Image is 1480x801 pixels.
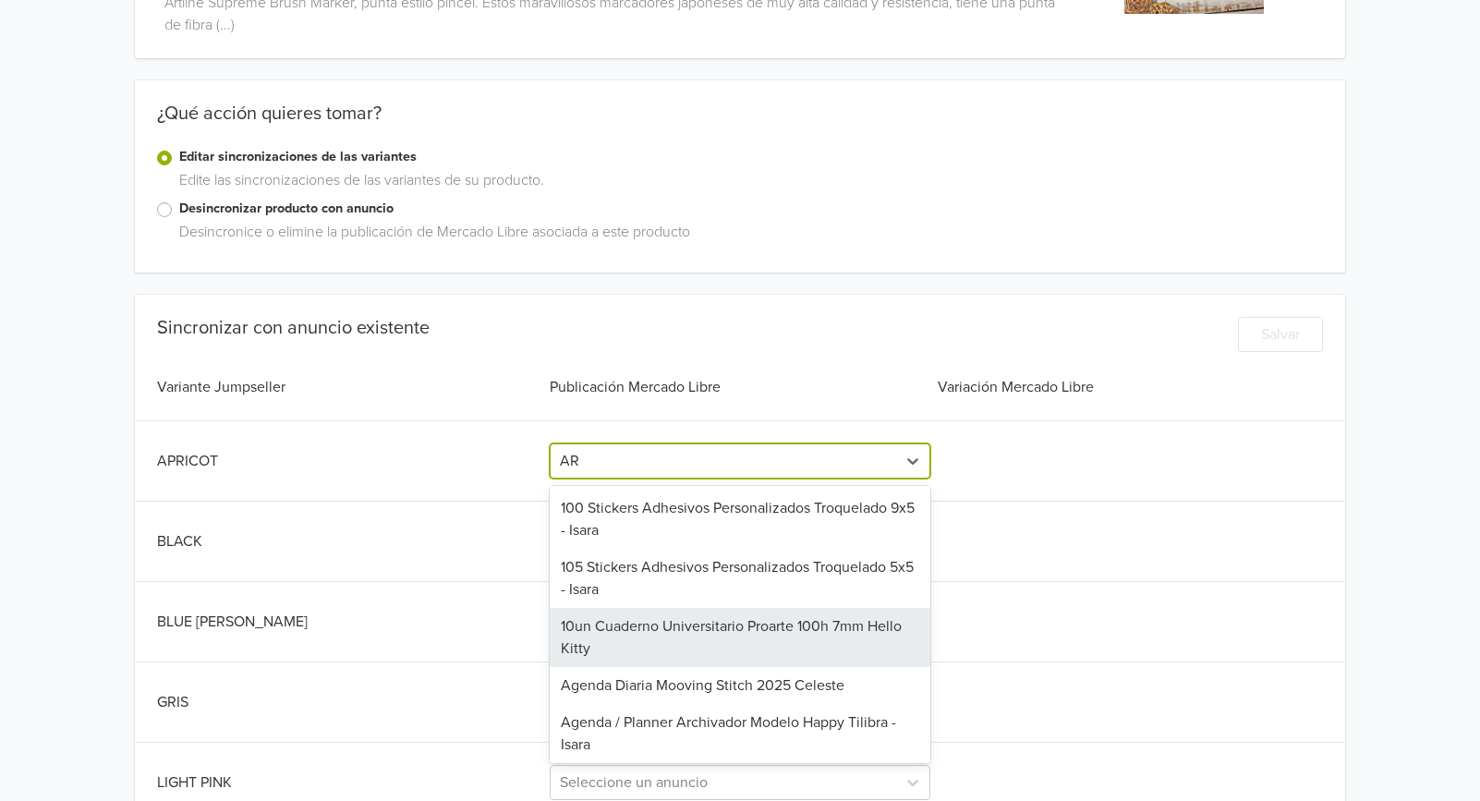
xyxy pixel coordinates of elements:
div: Agenda / Planner Archivador Modelo Happy Tilibra - Isara [550,704,931,763]
div: LIGHT PINK [157,771,546,794]
div: BLACK [157,530,546,552]
div: ¿Qué acción quieres tomar? [135,103,1345,147]
div: Edite las sincronizaciones de las variantes de su producto. [172,169,1323,199]
div: Sincronizar con anuncio existente [157,317,430,339]
div: Desincronice o elimine la publicación de Mercado Libre asociada a este producto [172,221,1323,250]
div: Publicación Mercado Libre [546,376,935,398]
div: BLUE [PERSON_NAME] [157,611,546,633]
div: Agenda Diaria Mooving Stitch 2025 Celeste [550,667,931,704]
label: Desincronizar producto con anuncio [179,199,1323,219]
div: 100 Stickers Adhesivos Personalizados Troquelado 9x5 - Isara [550,490,931,549]
div: 10un Cuaderno Universitario Proarte 100h 7mm Hello Kitty [550,608,931,667]
div: APRICOT [157,450,546,472]
div: Variante Jumpseller [157,376,546,398]
div: Variación Mercado Libre [934,376,1323,398]
label: Editar sincronizaciones de las variantes [179,147,1323,167]
div: GRIS [157,691,546,713]
button: Salvar [1238,317,1323,352]
div: 105 Stickers Adhesivos Personalizados Troquelado 5x5 - Isara [550,549,931,608]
